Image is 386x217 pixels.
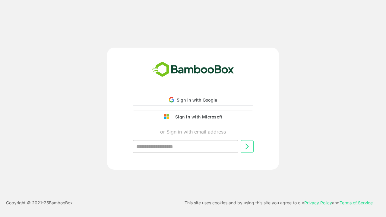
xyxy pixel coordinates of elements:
span: Sign in with Google [177,97,217,102]
a: Privacy Policy [304,200,332,205]
p: Copyright © 2021- 25 BambooBox [6,199,73,206]
button: Sign in with Microsoft [133,111,253,123]
a: Terms of Service [340,200,373,205]
p: or Sign in with email address [160,128,226,135]
img: google [164,114,172,120]
p: This site uses cookies and by using this site you agree to our and [185,199,373,206]
div: Sign in with Google [133,94,253,106]
img: bamboobox [149,60,237,80]
div: Sign in with Microsoft [172,113,222,121]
